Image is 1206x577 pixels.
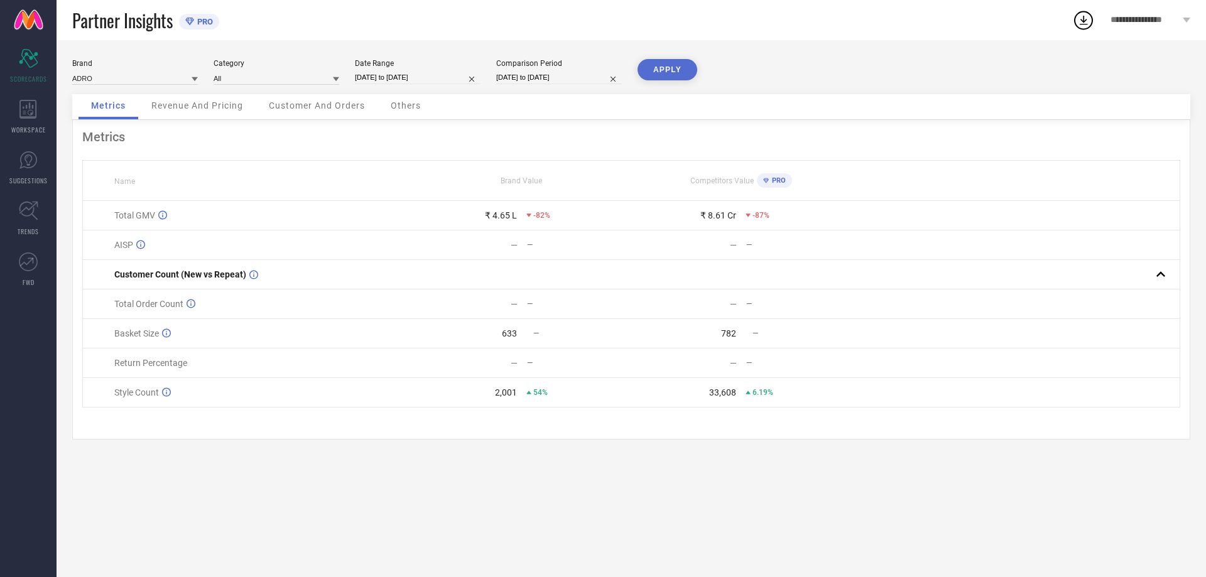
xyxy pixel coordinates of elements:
div: 782 [721,328,736,338]
span: Partner Insights [72,8,173,33]
span: 54% [533,388,548,397]
div: 2,001 [495,387,517,397]
span: PRO [769,176,786,185]
div: — [746,240,850,249]
span: Metrics [91,100,126,111]
div: — [730,358,737,368]
div: — [527,240,631,249]
span: PRO [194,17,213,26]
button: APPLY [638,59,697,80]
div: — [527,299,631,308]
span: Others [391,100,421,111]
div: Brand [72,59,198,68]
div: 33,608 [709,387,736,397]
span: Name [114,177,135,186]
div: — [746,359,850,367]
span: Total Order Count [114,299,183,309]
div: Comparison Period [496,59,622,68]
span: WORKSPACE [11,125,46,134]
div: — [730,240,737,250]
span: — [752,329,758,338]
div: — [511,299,518,309]
span: TRENDS [18,227,39,236]
span: Brand Value [501,176,542,185]
div: — [511,358,518,368]
input: Select date range [355,71,481,84]
span: Customer Count (New vs Repeat) [114,269,246,279]
span: -82% [533,211,550,220]
span: SUGGESTIONS [9,176,48,185]
span: Competitors Value [690,176,754,185]
span: Style Count [114,387,159,397]
span: Total GMV [114,210,155,220]
div: Metrics [82,129,1180,144]
div: — [527,359,631,367]
input: Select comparison period [496,71,622,84]
span: — [533,329,539,338]
div: ₹ 4.65 L [485,210,517,220]
span: Return Percentage [114,358,187,368]
span: 6.19% [752,388,773,397]
span: Basket Size [114,328,159,338]
div: — [511,240,518,250]
span: -87% [752,211,769,220]
div: — [730,299,737,309]
span: SCORECARDS [10,74,47,84]
span: Customer And Orders [269,100,365,111]
div: — [746,299,850,308]
div: Category [214,59,339,68]
span: AISP [114,240,133,250]
div: Open download list [1072,9,1095,31]
div: ₹ 8.61 Cr [700,210,736,220]
span: FWD [23,278,35,287]
span: Revenue And Pricing [151,100,243,111]
div: 633 [502,328,517,338]
div: Date Range [355,59,481,68]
